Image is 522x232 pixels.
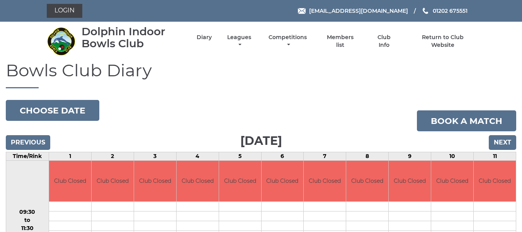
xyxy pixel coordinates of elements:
td: Club Closed [389,161,431,201]
a: Leagues [225,34,253,49]
div: Dolphin Indoor Bowls Club [82,26,183,50]
span: 01202 675551 [433,7,468,14]
td: 7 [304,152,346,161]
h1: Bowls Club Diary [6,61,516,88]
a: Book a match [417,110,516,131]
input: Previous [6,135,50,150]
img: Phone us [423,8,428,14]
img: Dolphin Indoor Bowls Club [47,27,76,56]
a: Club Info [372,34,397,49]
td: Club Closed [92,161,134,201]
a: Return to Club Website [410,34,475,49]
a: Phone us 01202 675551 [422,7,468,15]
a: Email [EMAIL_ADDRESS][DOMAIN_NAME] [298,7,408,15]
img: Email [298,8,306,14]
td: Club Closed [431,161,473,201]
td: 2 [91,152,134,161]
a: Login [47,4,82,18]
td: 10 [431,152,474,161]
td: 11 [474,152,516,161]
td: 9 [389,152,431,161]
input: Next [489,135,516,150]
button: Choose date [6,100,99,121]
span: [EMAIL_ADDRESS][DOMAIN_NAME] [309,7,408,14]
a: Diary [197,34,212,41]
td: Club Closed [134,161,176,201]
td: 5 [219,152,261,161]
td: 1 [49,152,91,161]
td: 3 [134,152,176,161]
td: 4 [176,152,219,161]
a: Members list [322,34,358,49]
td: Club Closed [49,161,91,201]
td: Club Closed [219,161,261,201]
td: 8 [346,152,389,161]
td: 6 [261,152,304,161]
td: Time/Rink [6,152,49,161]
td: Club Closed [262,161,304,201]
a: Competitions [267,34,309,49]
td: Club Closed [177,161,219,201]
td: Club Closed [304,161,346,201]
td: Club Closed [474,161,516,201]
td: Club Closed [346,161,388,201]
